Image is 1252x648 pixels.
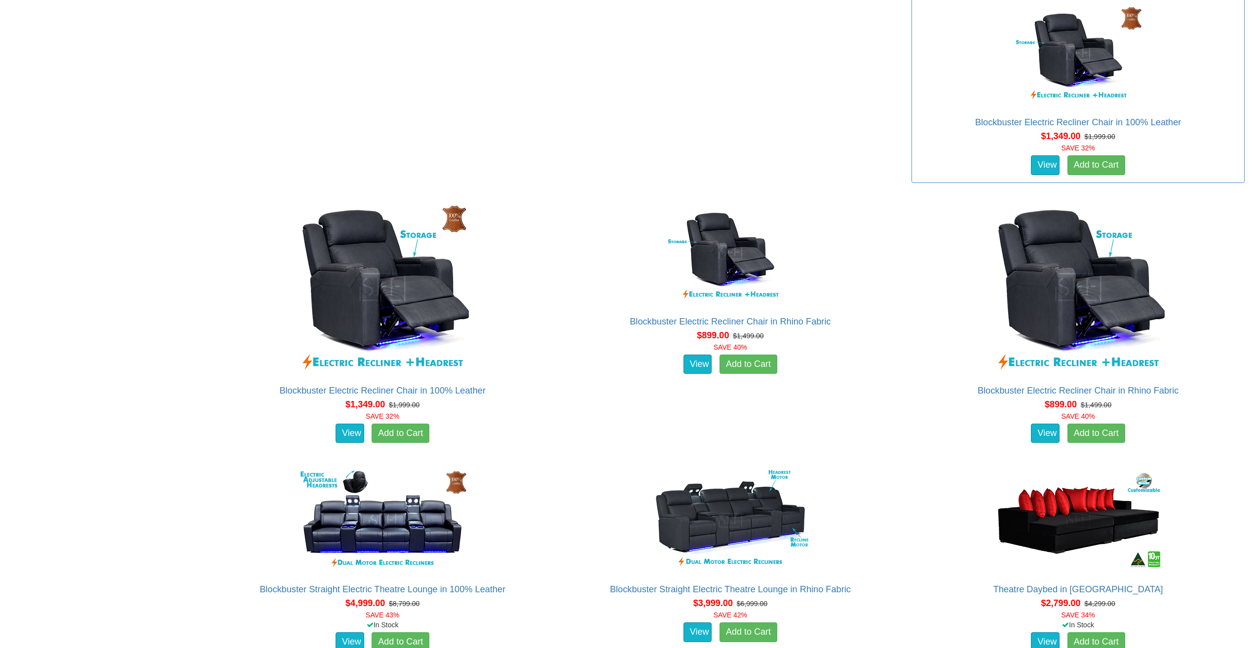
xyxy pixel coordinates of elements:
span: $2,799.00 [1041,598,1081,608]
del: $6,999.00 [737,600,767,608]
a: View [683,355,712,374]
a: Add to Cart [1067,155,1125,175]
img: Blockbuster Straight Electric Theatre Lounge in 100% Leather [294,466,471,575]
a: Blockbuster Electric Recliner Chair in Rhino Fabric [978,386,1178,396]
a: Add to Cart [372,424,429,443]
font: SAVE 40% [714,343,747,351]
a: Blockbuster Straight Electric Theatre Lounge in 100% Leather [260,584,505,594]
a: Blockbuster Electric Recliner Chair in 100% Leather [975,117,1181,127]
a: Theatre Daybed in [GEOGRAPHIC_DATA] [993,584,1163,594]
font: SAVE 32% [366,412,399,420]
a: Blockbuster Straight Electric Theatre Lounge in Rhino Fabric [610,584,851,594]
del: $1,999.00 [1084,133,1115,141]
span: $3,999.00 [693,598,733,608]
img: Blockbuster Straight Electric Theatre Lounge in Rhino Fabric [642,466,819,575]
del: $4,299.00 [1084,600,1115,608]
a: Blockbuster Electric Recliner Chair in 100% Leather [279,386,486,396]
a: View [1031,155,1060,175]
div: In Stock [214,620,551,630]
span: $899.00 [697,330,729,340]
span: $1,349.00 [345,399,385,409]
a: Add to Cart [720,622,777,642]
span: $4,999.00 [345,598,385,608]
font: SAVE 43% [366,611,399,619]
span: $899.00 [1045,399,1077,409]
font: SAVE 42% [714,611,747,619]
font: SAVE 40% [1062,412,1095,420]
a: Add to Cart [720,355,777,374]
img: Blockbuster Electric Recliner Chair in Rhino Fabric [989,198,1167,376]
del: $1,499.00 [733,332,763,340]
img: Theatre Daybed in Fabric [989,466,1167,575]
a: View [1031,424,1060,443]
font: SAVE 32% [1062,144,1095,152]
img: Blockbuster Electric Recliner Chair in 100% Leather [294,198,471,376]
a: View [336,424,364,443]
del: $1,499.00 [1081,401,1111,409]
font: SAVE 34% [1062,611,1095,619]
a: Add to Cart [1067,424,1125,443]
img: Blockbuster Electric Recliner Chair in Rhino Fabric [642,198,819,307]
a: Blockbuster Electric Recliner Chair in Rhino Fabric [630,317,831,326]
span: $1,349.00 [1041,131,1081,141]
div: In Stock [910,620,1247,630]
a: View [683,622,712,642]
del: $1,999.00 [389,401,419,409]
del: $8,799.00 [389,600,419,608]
